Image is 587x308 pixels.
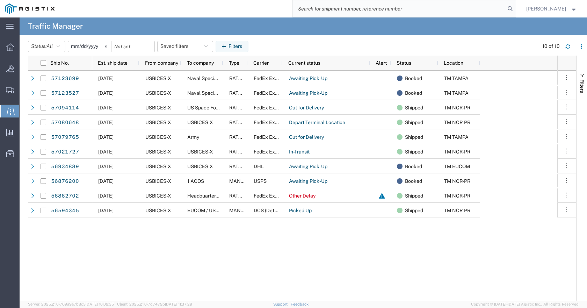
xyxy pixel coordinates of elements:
[51,205,79,216] a: 56594345
[229,134,245,140] span: RATED
[376,60,387,66] span: Alert
[229,76,245,81] span: RATED
[145,208,171,213] span: USBICES-X
[145,60,178,66] span: From company
[51,176,79,187] a: 56876200
[289,146,310,157] a: In-Transit
[229,105,245,110] span: RATED
[229,178,251,184] span: MANUAL
[444,76,469,81] span: TM TAMPA
[444,105,470,110] span: TM NCR-PR
[229,90,245,96] span: RATED
[289,87,328,99] a: Awaiting Pick-Up
[229,164,245,169] span: RATED
[98,105,114,110] span: 10/10/2025
[526,5,578,13] button: [PERSON_NAME]
[289,131,324,143] a: Out for Delivery
[51,102,79,113] a: 57094114
[254,193,287,199] span: FedEx Express
[111,41,154,52] input: Not set
[471,301,579,307] span: Copyright © [DATE]-[DATE] Agistix Inc., All Rights Reserved
[444,134,469,140] span: TM TAMPA
[289,205,312,216] a: Picked Up
[28,302,114,306] span: Server: 2025.21.0-769a9a7b8c3
[51,161,79,172] a: 56934889
[405,203,423,218] span: Shipped
[405,115,423,130] span: Shipped
[289,161,328,172] a: Awaiting Pick-Up
[187,164,213,169] span: USBICES-X
[254,105,287,110] span: FedEx Express
[444,193,470,199] span: TM NCR-PR
[98,134,114,140] span: 10/09/2025
[98,193,114,199] span: 10/01/2025
[187,105,223,110] span: US Space Force
[444,178,470,184] span: TM NCR-PR
[187,60,214,66] span: To company
[51,87,79,99] a: 57123527
[273,302,291,306] a: Support
[51,73,79,84] a: 57123699
[444,164,470,169] span: TM EUCOM
[579,79,585,93] span: Filters
[289,176,328,187] a: Awaiting Pick-Up
[405,86,422,100] span: Booked
[229,193,245,199] span: RATED
[444,149,470,155] span: TM NCR-PR
[254,164,264,169] span: DHL
[405,188,423,203] span: Shipped
[5,3,55,14] img: logo
[229,120,245,125] span: RATED
[405,71,422,86] span: Booked
[187,208,232,213] span: EUCOM / USAREUR
[28,17,83,35] h4: Traffic Manager
[165,302,192,306] span: [DATE] 11:37:29
[51,131,79,143] a: 57079765
[229,208,251,213] span: MANUAL
[157,41,213,52] button: Saved filters
[98,149,114,155] span: 10/03/2025
[51,190,79,201] a: 56862702
[254,76,287,81] span: FedEx Express
[187,193,231,199] span: Headquarter, USFK
[28,41,65,52] button: Status:All
[444,90,469,96] span: TM TAMPA
[289,102,324,113] a: Out for Delivery
[68,41,111,52] input: Not set
[145,76,171,81] span: USBICES-X
[145,120,171,125] span: USBICES-X
[254,90,287,96] span: FedEx Express
[526,5,566,13] span: Trent Grant
[229,149,245,155] span: RATED
[291,302,309,306] a: Feedback
[254,134,287,140] span: FedEx Express
[50,60,69,66] span: Ship No.
[254,149,287,155] span: FedEx Express
[98,76,114,81] span: 10/14/2025
[444,208,470,213] span: TM NCR-PR
[145,193,171,199] span: USBICES-X
[187,134,199,140] span: Army
[289,117,346,128] a: Depart Terminal Location
[98,208,114,213] span: 10/07/2025
[98,164,114,169] span: 10/02/2025
[145,90,171,96] span: USBICES-X
[145,134,171,140] span: USBICES-X
[229,60,239,66] span: Type
[405,130,423,144] span: Shipped
[46,43,53,49] span: All
[51,146,79,157] a: 57021727
[145,105,171,110] span: USBICES-X
[288,60,320,66] span: Current status
[86,302,114,306] span: [DATE] 10:09:35
[254,208,322,213] span: DCS (Defense Courier Service)
[405,144,423,159] span: Shipped
[117,302,192,306] span: Client: 2025.21.0-7d7479b
[98,178,114,184] span: 09/23/2025
[187,149,213,155] span: USBICES-X
[145,149,171,155] span: USBICES-X
[542,43,560,50] div: 10 of 10
[98,120,114,125] span: 10/10/2025
[253,60,269,66] span: Carrier
[405,174,422,188] span: Booked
